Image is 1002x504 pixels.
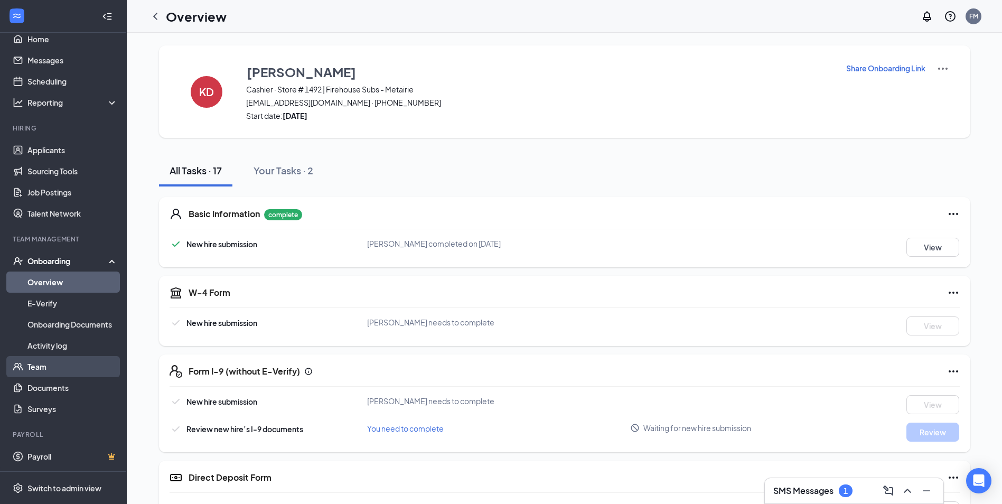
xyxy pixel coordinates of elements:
svg: ComposeMessage [882,484,895,497]
a: Applicants [27,139,118,161]
h1: Overview [166,7,227,25]
p: complete [264,209,302,220]
svg: Checkmark [170,316,182,329]
svg: Collapse [102,11,113,22]
svg: User [170,208,182,220]
a: Job Postings [27,182,118,203]
svg: ChevronUp [901,484,914,497]
span: [PERSON_NAME] needs to complete [367,396,494,406]
a: E-Verify [27,293,118,314]
h5: Direct Deposit Form [189,472,271,483]
img: More Actions [937,62,949,75]
button: [PERSON_NAME] [246,62,832,81]
div: Reporting [27,97,118,108]
a: PayrollCrown [27,446,118,467]
svg: Ellipses [947,286,960,299]
svg: TaxGovernmentIcon [170,286,182,299]
svg: QuestionInfo [944,10,957,23]
span: Cashier · Store # 1492 | Firehouse Subs - Metairie [246,84,832,95]
div: 1 [844,487,848,496]
div: FM [969,12,978,21]
svg: Checkmark [170,238,182,250]
svg: Ellipses [947,365,960,378]
button: View [906,395,959,414]
a: Home [27,29,118,50]
h4: KD [199,88,214,96]
h3: SMS Messages [773,485,834,497]
span: [PERSON_NAME] completed on [DATE] [367,239,501,248]
a: Team [27,356,118,377]
svg: Info [304,367,313,376]
svg: ChevronLeft [149,10,162,23]
svg: Analysis [13,97,23,108]
button: ComposeMessage [880,482,897,499]
svg: WorkstreamLogo [12,11,22,21]
a: Talent Network [27,203,118,224]
span: [EMAIL_ADDRESS][DOMAIN_NAME] · [PHONE_NUMBER] [246,97,832,108]
a: Onboarding Documents [27,314,118,335]
span: New hire submission [186,239,257,249]
svg: Ellipses [947,208,960,220]
svg: UserCheck [13,256,23,266]
h5: Basic Information [189,208,260,220]
div: Hiring [13,124,116,133]
svg: Checkmark [170,395,182,408]
a: Activity log [27,335,118,356]
button: KD [180,62,233,121]
span: New hire submission [186,318,257,328]
svg: Blocked [630,423,640,433]
a: Overview [27,272,118,293]
strong: [DATE] [283,111,307,120]
svg: Notifications [921,10,933,23]
svg: FormI9EVerifyIcon [170,365,182,378]
span: Waiting for new hire submission [643,423,751,433]
button: View [906,316,959,335]
button: Minimize [918,482,935,499]
span: [PERSON_NAME] needs to complete [367,318,494,327]
div: Open Intercom Messenger [966,468,991,493]
button: Share Onboarding Link [846,62,926,74]
svg: Settings [13,483,23,493]
h5: Form I-9 (without E-Verify) [189,366,300,377]
a: Sourcing Tools [27,161,118,182]
a: Scheduling [27,71,118,92]
h3: [PERSON_NAME] [247,63,356,81]
span: Review new hire’s I-9 documents [186,424,303,434]
div: Team Management [13,235,116,244]
div: Switch to admin view [27,483,101,493]
button: ChevronUp [899,482,916,499]
svg: DirectDepositIcon [170,471,182,484]
button: Review [906,423,959,442]
span: New hire submission [186,397,257,406]
a: Messages [27,50,118,71]
a: Surveys [27,398,118,419]
svg: Checkmark [170,423,182,435]
div: Onboarding [27,256,109,266]
h5: W-4 Form [189,287,230,298]
span: You need to complete [367,424,444,433]
div: Payroll [13,430,116,439]
div: Your Tasks · 2 [254,164,313,177]
span: Start date: [246,110,832,121]
svg: Minimize [920,484,933,497]
button: View [906,238,959,257]
div: All Tasks · 17 [170,164,222,177]
a: Documents [27,377,118,398]
p: Share Onboarding Link [846,63,925,73]
svg: Ellipses [947,471,960,484]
